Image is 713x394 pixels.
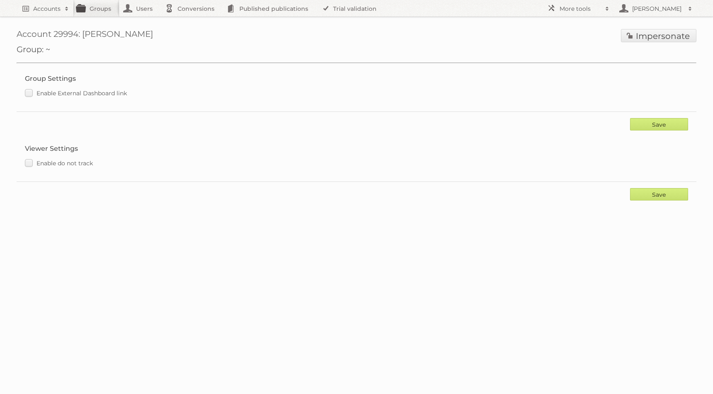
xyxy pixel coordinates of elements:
[25,145,78,152] legend: Viewer Settings
[560,5,601,13] h2: More tools
[630,5,684,13] h2: [PERSON_NAME]
[33,5,61,13] h2: Accounts
[630,118,688,131] input: Save
[37,89,127,97] span: Enable External Dashboard link
[630,188,688,201] input: Save
[17,44,696,54] h2: Group: ~
[37,160,93,167] span: Enable do not track
[17,29,696,44] h1: Account 29994: [PERSON_NAME]
[621,29,696,42] a: Impersonate
[25,75,76,82] legend: Group Settings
